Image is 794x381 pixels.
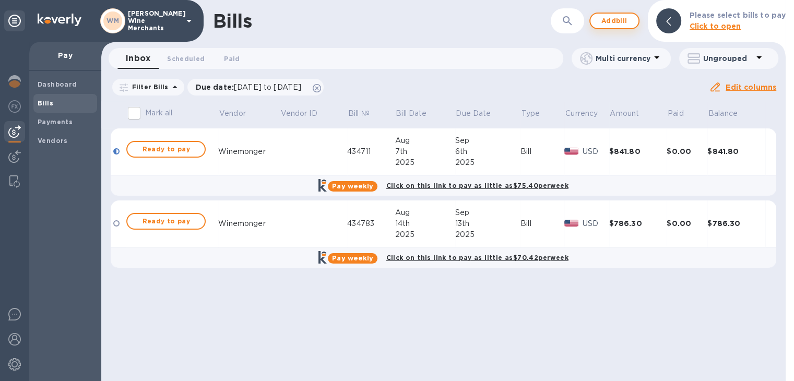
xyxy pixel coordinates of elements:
[455,135,520,146] div: Sep
[38,118,73,126] b: Payments
[280,108,317,119] p: Vendor ID
[583,146,609,157] p: USD
[708,108,738,119] p: Balance
[219,108,259,119] span: Vendor
[564,220,578,227] img: USD
[456,108,491,119] p: Due Date
[589,13,639,29] button: Addbill
[347,146,395,157] div: 434711
[128,82,169,91] p: Filter Bills
[8,100,21,113] img: Foreign exchange
[667,146,707,157] div: $0.00
[106,17,119,25] b: WM
[280,108,330,119] span: Vendor ID
[565,108,598,119] p: Currency
[395,229,455,240] div: 2025
[395,207,455,218] div: Aug
[520,218,564,229] div: Bill
[455,207,520,218] div: Sep
[703,53,753,64] p: Ungrouped
[136,143,196,156] span: Ready to pay
[667,218,707,229] div: $0.00
[726,83,776,91] u: Edit columns
[38,99,53,107] b: Bills
[348,108,383,119] span: Bill №
[332,254,373,262] b: Pay weekly
[347,218,395,229] div: 434783
[609,218,667,229] div: $786.30
[126,141,206,158] button: Ready to pay
[610,108,639,119] p: Amount
[522,108,540,119] p: Type
[520,146,564,157] div: Bill
[707,218,765,229] div: $786.30
[218,146,279,157] div: Winemonger
[395,218,455,229] div: 14th
[4,10,25,31] div: Unpin categories
[690,11,786,19] b: Please select bills to pay
[126,213,206,230] button: Ready to pay
[196,82,307,92] p: Due date :
[38,14,81,26] img: Logo
[596,53,650,64] p: Multi currency
[386,254,568,261] b: Click on this link to pay as little as $70.42 per week
[668,108,684,119] p: Paid
[522,108,554,119] span: Type
[395,135,455,146] div: Aug
[348,108,370,119] p: Bill №
[234,83,301,91] span: [DATE] to [DATE]
[707,146,765,157] div: $841.80
[386,182,568,189] b: Click on this link to pay as little as $75.40 per week
[455,157,520,168] div: 2025
[668,108,697,119] span: Paid
[38,50,93,61] p: Pay
[128,10,180,32] p: [PERSON_NAME] Wine Merchants
[455,146,520,157] div: 6th
[708,108,751,119] span: Balance
[396,108,440,119] span: Bill Date
[213,10,252,32] h1: Bills
[332,182,373,190] b: Pay weekly
[690,22,741,30] b: Click to open
[455,218,520,229] div: 13th
[564,148,578,155] img: USD
[145,108,172,118] p: Mark all
[38,80,77,88] b: Dashboard
[395,146,455,157] div: 7th
[126,51,150,66] span: Inbox
[583,218,609,229] p: USD
[609,146,667,157] div: $841.80
[396,108,426,119] p: Bill Date
[395,157,455,168] div: 2025
[219,108,246,119] p: Vendor
[218,218,279,229] div: Winemonger
[167,53,205,64] span: Scheduled
[455,229,520,240] div: 2025
[136,215,196,228] span: Ready to pay
[38,137,68,145] b: Vendors
[187,79,324,96] div: Due date:[DATE] to [DATE]
[610,108,653,119] span: Amount
[599,15,630,27] span: Add bill
[224,53,240,64] span: Paid
[456,108,504,119] span: Due Date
